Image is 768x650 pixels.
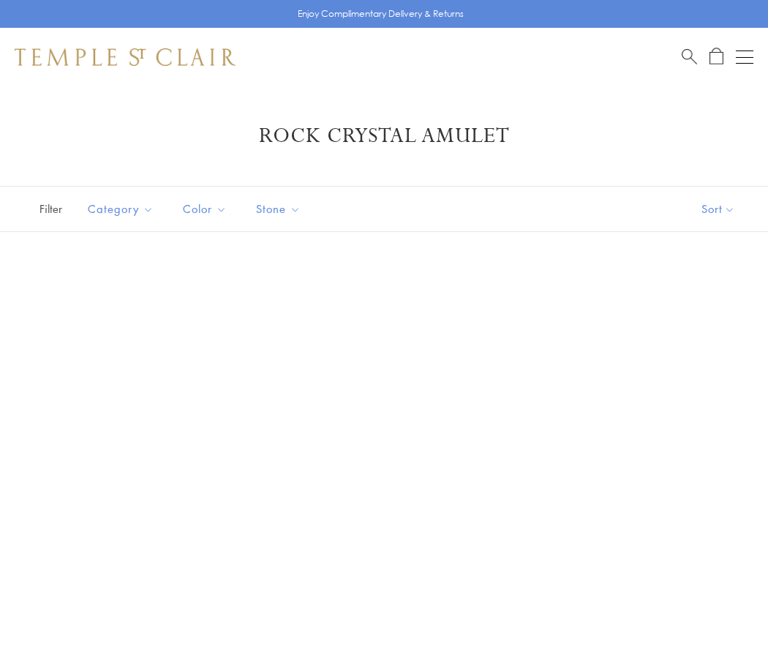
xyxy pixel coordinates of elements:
[245,193,312,225] button: Stone
[736,48,753,66] button: Open navigation
[15,48,236,66] img: Temple St. Clair
[77,193,165,225] button: Category
[80,200,165,218] span: Category
[37,123,731,149] h1: Rock Crystal Amulet
[298,7,464,21] p: Enjoy Complimentary Delivery & Returns
[172,193,238,225] button: Color
[176,200,238,218] span: Color
[669,187,768,231] button: Show sort by
[709,48,723,66] a: Open Shopping Bag
[249,200,312,218] span: Stone
[682,48,697,66] a: Search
